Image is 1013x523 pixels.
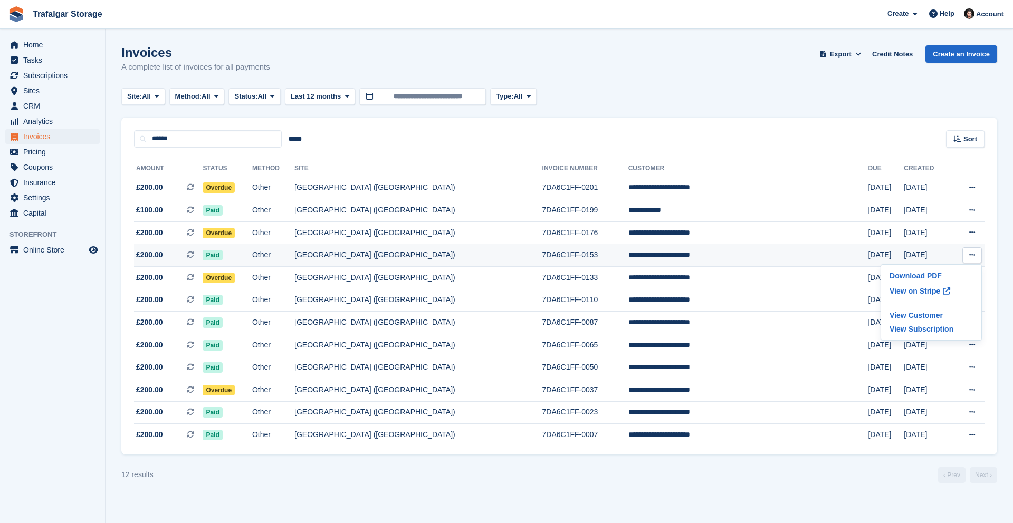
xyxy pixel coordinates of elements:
td: [DATE] [904,356,950,379]
td: 7DA6C1FF-0037 [542,379,628,402]
span: Account [976,9,1004,20]
td: [DATE] [868,379,904,402]
span: Paid [203,362,222,373]
td: 7DA6C1FF-0023 [542,401,628,424]
a: View Subscription [885,322,977,336]
p: Download PDF [885,269,977,283]
th: Invoice Number [542,160,628,177]
td: 7DA6C1FF-0201 [542,177,628,199]
div: 12 results [121,469,154,480]
span: £200.00 [136,384,163,395]
span: Method: [175,91,202,102]
span: Paid [203,205,222,216]
span: Sites [23,83,87,98]
button: Type: All [490,88,537,105]
td: [DATE] [868,312,904,334]
a: Preview store [87,244,100,256]
span: Help [940,8,954,19]
a: Create an Invoice [925,45,997,63]
a: menu [5,175,100,190]
td: [DATE] [868,199,904,222]
a: menu [5,53,100,67]
td: [GEOGRAPHIC_DATA] ([GEOGRAPHIC_DATA]) [294,334,542,356]
span: Subscriptions [23,68,87,83]
img: stora-icon-8386f47178a22dfd0bd8f6a31ec36ba5ce8667c1dd55bd0f319d3a0aa187defe.svg [8,6,24,22]
td: [DATE] [868,356,904,379]
td: 7DA6C1FF-0087 [542,312,628,334]
span: Paid [203,250,222,260]
span: Invoices [23,129,87,144]
span: £200.00 [136,406,163,418]
a: menu [5,144,100,159]
td: [GEOGRAPHIC_DATA] ([GEOGRAPHIC_DATA]) [294,401,542,424]
td: [DATE] [868,424,904,446]
span: Home [23,37,87,52]
span: Settings [23,190,87,205]
span: £200.00 [136,294,163,305]
td: [DATE] [868,267,904,289]
span: Analytics [23,114,87,129]
td: Other [252,401,294,424]
a: menu [5,37,100,52]
span: Pricing [23,144,87,159]
td: 7DA6C1FF-0110 [542,289,628,312]
th: Due [868,160,904,177]
td: Other [252,177,294,199]
td: Other [252,244,294,267]
td: [GEOGRAPHIC_DATA] ([GEOGRAPHIC_DATA]) [294,379,542,402]
span: Overdue [203,182,235,193]
span: Create [887,8,909,19]
p: A complete list of invoices for all payments [121,61,270,73]
a: menu [5,129,100,144]
span: £200.00 [136,317,163,328]
td: [DATE] [904,244,950,267]
a: menu [5,83,100,98]
td: [DATE] [904,379,950,402]
th: Amount [134,160,203,177]
span: Capital [23,206,87,220]
td: [DATE] [904,401,950,424]
button: Site: All [121,88,165,105]
td: [DATE] [904,424,950,446]
th: Method [252,160,294,177]
h1: Invoices [121,45,270,60]
span: Export [830,49,852,60]
td: 7DA6C1FF-0133 [542,267,628,289]
td: [DATE] [868,221,904,244]
span: Status: [234,91,257,102]
td: Other [252,312,294,334]
td: Other [252,334,294,356]
th: Customer [628,160,868,177]
span: Paid [203,407,222,418]
span: Online Store [23,243,87,257]
td: Other [252,267,294,289]
td: Other [252,379,294,402]
td: 7DA6C1FF-0065 [542,334,628,356]
a: menu [5,114,100,129]
a: Next [970,467,997,483]
a: Credit Notes [868,45,917,63]
span: Paid [203,317,222,328]
span: Site: [127,91,142,102]
span: Sort [963,134,977,144]
span: All [258,91,267,102]
td: Other [252,221,294,244]
td: [GEOGRAPHIC_DATA] ([GEOGRAPHIC_DATA]) [294,199,542,222]
td: [DATE] [904,177,950,199]
td: Other [252,199,294,222]
td: [GEOGRAPHIC_DATA] ([GEOGRAPHIC_DATA]) [294,289,542,312]
a: menu [5,68,100,83]
a: menu [5,243,100,257]
a: menu [5,206,100,220]
td: 7DA6C1FF-0050 [542,356,628,379]
span: Coupons [23,160,87,175]
td: [DATE] [868,177,904,199]
td: [DATE] [904,221,950,244]
span: Overdue [203,385,235,395]
td: [GEOGRAPHIC_DATA] ([GEOGRAPHIC_DATA]) [294,267,542,289]
span: All [514,91,523,102]
button: Method: All [169,88,225,105]
a: View Customer [885,308,977,322]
